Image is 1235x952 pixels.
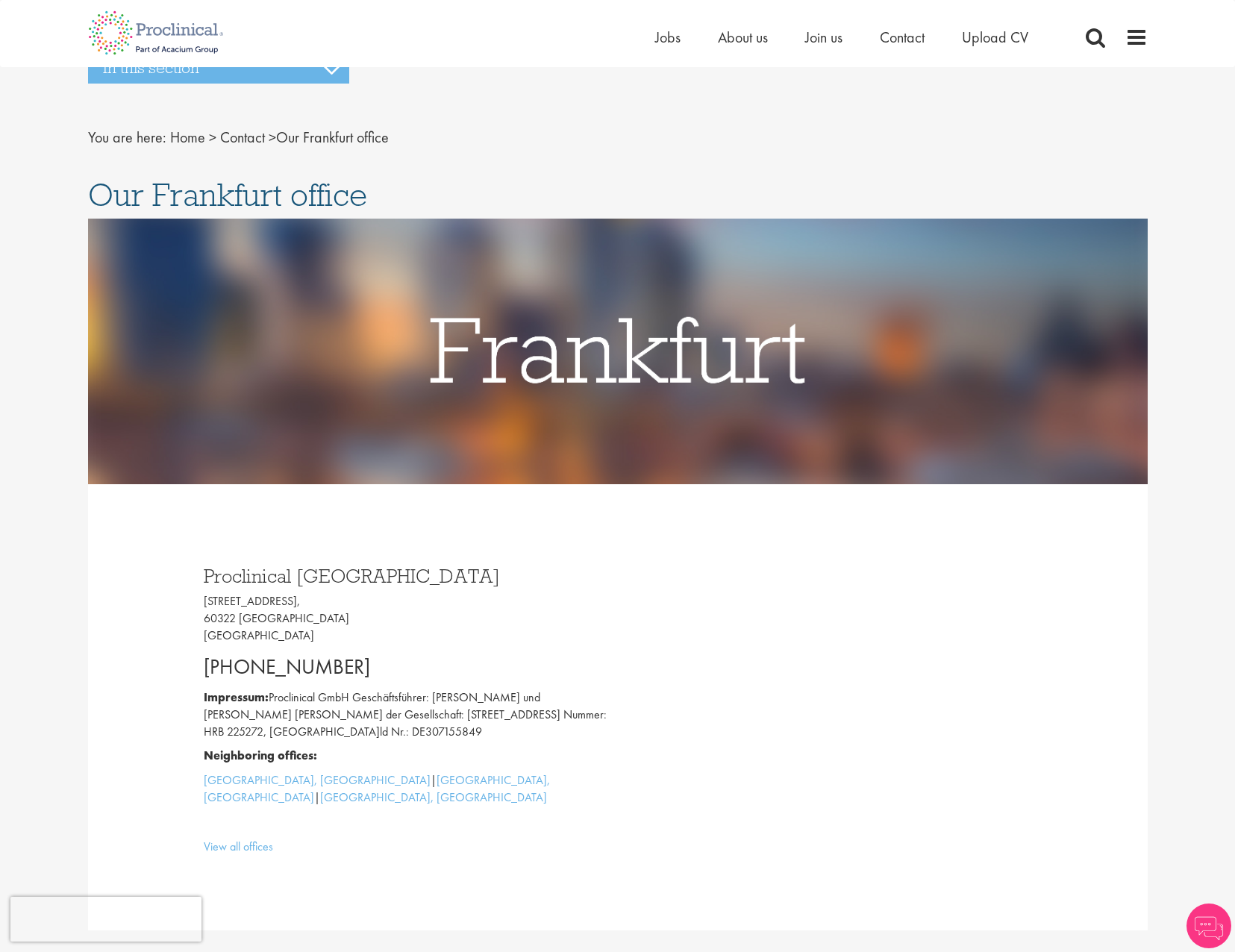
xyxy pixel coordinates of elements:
[962,28,1028,47] a: Upload CV
[880,28,925,47] a: Contact
[204,593,607,645] p: [STREET_ADDRESS], 60322 [GEOGRAPHIC_DATA] [GEOGRAPHIC_DATA]
[204,689,607,741] p: Proclinical GmbH Geschäftsführer: [PERSON_NAME] und [PERSON_NAME] [PERSON_NAME] der Gesellschaft:...
[805,28,842,47] a: Join us
[88,128,166,147] span: You are here:
[170,128,389,147] span: Our Frankfurt office
[204,772,607,807] p: | |
[170,128,205,147] a: breadcrumb link to Home
[1186,904,1231,948] img: Chatbot
[204,566,607,586] h3: Proclinical [GEOGRAPHIC_DATA]
[220,128,265,147] a: breadcrumb link to Contact
[204,748,317,763] b: Neighboring offices:
[718,28,768,47] a: About us
[88,175,367,215] span: Our Frankfurt office
[269,128,276,147] span: >
[320,789,547,805] a: [GEOGRAPHIC_DATA], [GEOGRAPHIC_DATA]
[10,897,201,942] iframe: reCAPTCHA
[655,28,681,47] a: Jobs
[204,689,269,705] b: Impressum:
[209,128,216,147] span: >
[204,652,607,682] p: [PHONE_NUMBER]
[204,839,273,854] a: View all offices
[88,52,349,84] h3: In this section
[204,772,550,805] a: [GEOGRAPHIC_DATA], [GEOGRAPHIC_DATA]
[204,772,431,788] a: [GEOGRAPHIC_DATA], [GEOGRAPHIC_DATA]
